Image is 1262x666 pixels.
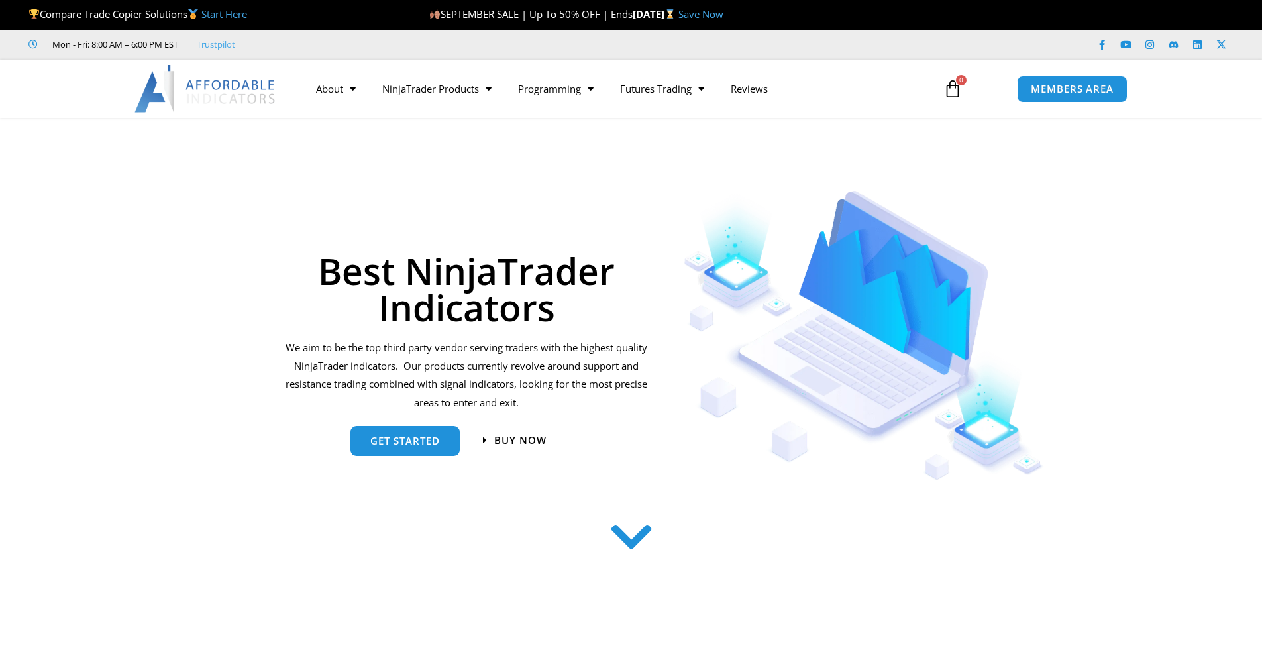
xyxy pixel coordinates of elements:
[665,9,675,19] img: ⌛
[483,435,547,445] a: Buy now
[1031,84,1114,94] span: MEMBERS AREA
[1017,76,1128,103] a: MEMBERS AREA
[201,7,247,21] a: Start Here
[429,7,633,21] span: SEPTEMBER SALE | Up To 50% OFF | Ends
[678,7,723,21] a: Save Now
[134,65,277,113] img: LogoAI | Affordable Indicators – NinjaTrader
[303,74,928,104] nav: Menu
[197,36,235,52] a: Trustpilot
[29,9,39,19] img: 🏆
[956,75,967,85] span: 0
[717,74,781,104] a: Reviews
[923,70,982,108] a: 0
[369,74,505,104] a: NinjaTrader Products
[430,9,440,19] img: 🍂
[28,7,247,21] span: Compare Trade Copier Solutions
[188,9,198,19] img: 🥇
[49,36,178,52] span: Mon - Fri: 8:00 AM – 6:00 PM EST
[607,74,717,104] a: Futures Trading
[370,436,440,446] span: get started
[505,74,607,104] a: Programming
[303,74,369,104] a: About
[494,435,547,445] span: Buy now
[684,191,1043,480] img: Indicators 1 | Affordable Indicators – NinjaTrader
[350,426,460,456] a: get started
[633,7,678,21] strong: [DATE]
[284,339,650,412] p: We aim to be the top third party vendor serving traders with the highest quality NinjaTrader indi...
[284,252,650,325] h1: Best NinjaTrader Indicators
